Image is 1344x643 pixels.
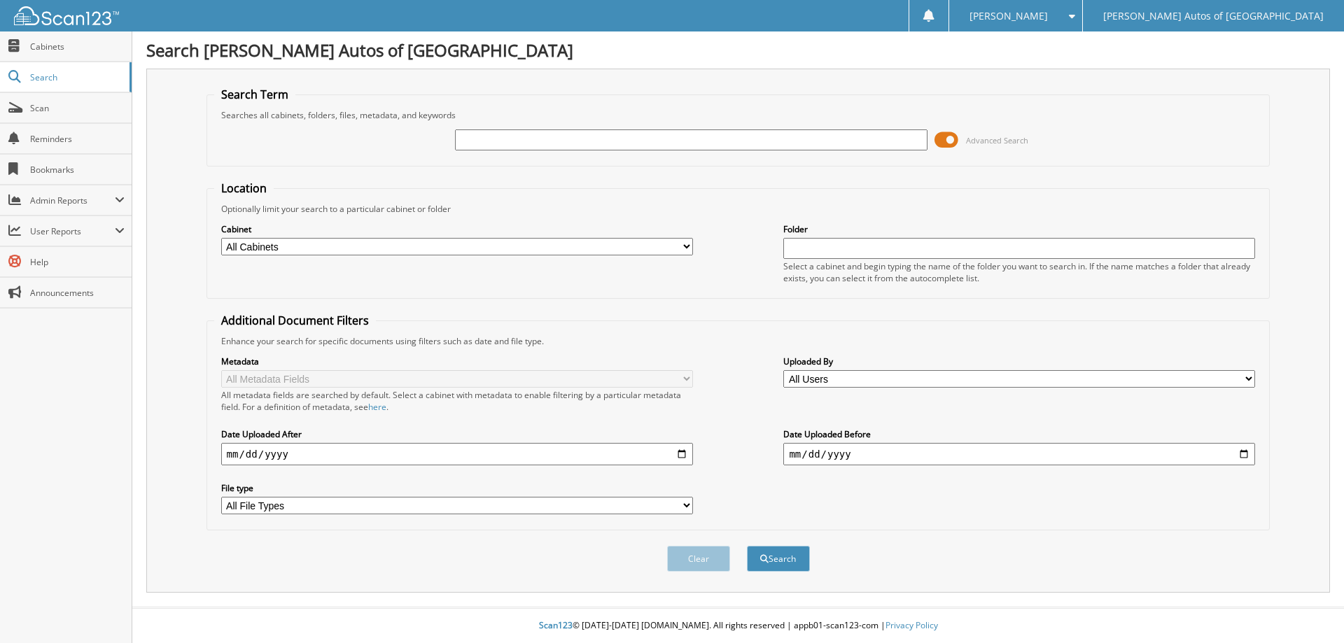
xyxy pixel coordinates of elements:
div: All metadata fields are searched by default. Select a cabinet with metadata to enable filtering b... [221,389,693,413]
label: Date Uploaded After [221,428,693,440]
span: User Reports [30,225,115,237]
span: [PERSON_NAME] [969,12,1048,20]
legend: Location [214,181,274,196]
span: Announcements [30,287,125,299]
label: Date Uploaded Before [783,428,1255,440]
input: start [221,443,693,465]
span: Reminders [30,133,125,145]
a: Privacy Policy [885,619,938,631]
div: Enhance your search for specific documents using filters such as date and file type. [214,335,1263,347]
div: © [DATE]-[DATE] [DOMAIN_NAME]. All rights reserved | appb01-scan123-com | [132,609,1344,643]
label: Folder [783,223,1255,235]
span: [PERSON_NAME] Autos of [GEOGRAPHIC_DATA] [1103,12,1324,20]
span: Search [30,71,122,83]
div: Optionally limit your search to a particular cabinet or folder [214,203,1263,215]
span: Bookmarks [30,164,125,176]
span: Advanced Search [966,135,1028,146]
label: File type [221,482,693,494]
span: Admin Reports [30,195,115,206]
input: end [783,443,1255,465]
legend: Search Term [214,87,295,102]
label: Cabinet [221,223,693,235]
img: scan123-logo-white.svg [14,6,119,25]
a: here [368,401,386,413]
button: Search [747,546,810,572]
div: Select a cabinet and begin typing the name of the folder you want to search in. If the name match... [783,260,1255,284]
span: Cabinets [30,41,125,52]
legend: Additional Document Filters [214,313,376,328]
label: Metadata [221,355,693,367]
h1: Search [PERSON_NAME] Autos of [GEOGRAPHIC_DATA] [146,38,1330,62]
span: Help [30,256,125,268]
span: Scan123 [539,619,573,631]
label: Uploaded By [783,355,1255,367]
button: Clear [667,546,730,572]
span: Scan [30,102,125,114]
div: Searches all cabinets, folders, files, metadata, and keywords [214,109,1263,121]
